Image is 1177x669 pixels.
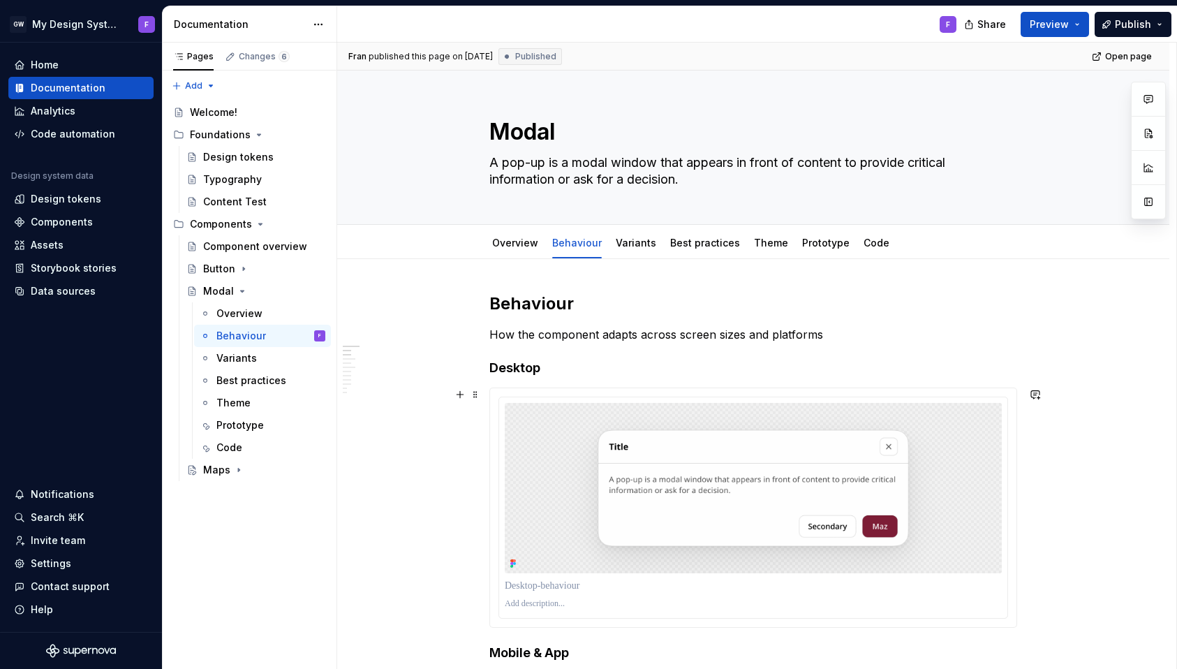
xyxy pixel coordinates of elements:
[31,261,117,275] div: Storybook stories
[190,105,237,119] div: Welcome!
[31,104,75,118] div: Analytics
[489,326,1017,343] p: How the component adapts across screen sizes and platforms
[552,237,602,249] a: Behaviour
[31,557,71,571] div: Settings
[31,580,110,594] div: Contact support
[318,329,321,343] div: F
[489,360,1017,376] h4: Desktop
[957,12,1015,37] button: Share
[181,459,331,481] a: Maps
[1030,17,1069,31] span: Preview
[174,17,306,31] div: Documentation
[8,575,154,598] button: Contact support
[181,258,331,280] a: Button
[203,150,274,164] div: Design tokens
[670,237,740,249] a: Best practices
[489,645,1017,661] h4: Mobile & App
[31,81,105,95] div: Documentation
[802,237,850,249] a: Prototype
[1021,12,1089,37] button: Preview
[239,51,290,62] div: Changes
[977,17,1006,31] span: Share
[194,392,331,414] a: Theme
[31,603,53,617] div: Help
[31,534,85,547] div: Invite team
[216,374,286,388] div: Best practices
[1105,51,1152,62] span: Open page
[181,280,331,302] a: Modal
[168,101,331,481] div: Page tree
[194,347,331,369] a: Variants
[168,76,220,96] button: Add
[616,237,656,249] a: Variants
[348,51,367,62] span: Fran
[547,228,607,257] div: Behaviour
[8,552,154,575] a: Settings
[203,240,307,253] div: Component overview
[190,128,251,142] div: Foundations
[1095,12,1171,37] button: Publish
[1088,47,1158,66] a: Open page
[8,506,154,529] button: Search ⌘K
[216,329,266,343] div: Behaviour
[194,369,331,392] a: Best practices
[216,441,242,455] div: Code
[515,51,556,62] span: Published
[3,9,159,39] button: GWMy Design SystemF
[31,510,84,524] div: Search ⌘K
[946,19,950,30] div: F
[797,228,855,257] div: Prototype
[864,237,889,249] a: Code
[8,77,154,99] a: Documentation
[8,211,154,233] a: Components
[194,436,331,459] a: Code
[216,418,264,432] div: Prototype
[194,414,331,436] a: Prototype
[203,463,230,477] div: Maps
[492,237,538,249] a: Overview
[31,487,94,501] div: Notifications
[8,100,154,122] a: Analytics
[8,54,154,76] a: Home
[279,51,290,62] span: 6
[31,215,93,229] div: Components
[203,172,262,186] div: Typography
[194,325,331,347] a: BehaviourF
[11,170,94,182] div: Design system data
[8,483,154,506] button: Notifications
[168,124,331,146] div: Foundations
[181,146,331,168] a: Design tokens
[145,19,149,30] div: F
[489,293,1017,315] h2: Behaviour
[216,307,262,321] div: Overview
[173,51,214,62] div: Pages
[181,191,331,213] a: Content Test
[216,396,251,410] div: Theme
[31,238,64,252] div: Assets
[203,195,267,209] div: Content Test
[46,644,116,658] svg: Supernova Logo
[8,123,154,145] a: Code automation
[31,58,59,72] div: Home
[216,351,257,365] div: Variants
[181,235,331,258] a: Component overview
[31,127,115,141] div: Code automation
[487,115,1014,149] textarea: Modal
[610,228,662,257] div: Variants
[31,192,101,206] div: Design tokens
[1115,17,1151,31] span: Publish
[369,51,493,62] div: published this page on [DATE]
[748,228,794,257] div: Theme
[203,284,234,298] div: Modal
[190,217,252,231] div: Components
[858,228,895,257] div: Code
[10,16,27,33] div: GW
[665,228,746,257] div: Best practices
[487,228,544,257] div: Overview
[8,280,154,302] a: Data sources
[754,237,788,249] a: Theme
[8,598,154,621] button: Help
[32,17,121,31] div: My Design System
[194,302,331,325] a: Overview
